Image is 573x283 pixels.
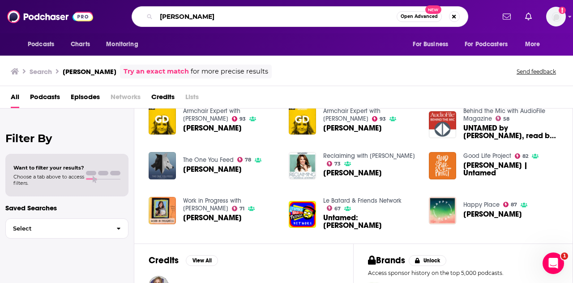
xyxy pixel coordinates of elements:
a: Untamed: Glennon Doyle [323,214,418,229]
h2: Filter By [5,132,128,145]
span: 71 [239,207,244,211]
a: Glennon Doyle Melton [183,165,242,173]
a: Glennon Doyle [323,124,382,132]
a: Glennon Doyle | Untamed [463,161,558,177]
span: 93 [380,117,386,121]
img: User Profile [546,7,566,26]
a: Armchair Expert with Dax Shepard [323,107,381,122]
svg: Add a profile image [559,7,566,14]
a: 71 [232,206,245,211]
button: open menu [519,36,552,53]
button: Send feedback [514,68,559,75]
img: Podchaser - Follow, Share and Rate Podcasts [7,8,93,25]
button: Select [5,218,128,239]
span: Untamed: [PERSON_NAME] [323,214,418,229]
input: Search podcasts, credits, & more... [156,9,397,24]
span: 67 [334,207,341,211]
span: [PERSON_NAME] [323,169,382,177]
span: Charts [71,38,90,51]
img: Glennon Doyle [149,107,176,135]
span: [PERSON_NAME] [183,214,242,222]
a: Happy Place [463,201,500,209]
button: open menu [406,36,459,53]
a: Glennon Doyle [463,210,522,218]
a: 73 [327,161,341,166]
a: Glennon Doyle [323,169,382,177]
span: for more precise results [191,66,268,77]
a: Try an exact match [124,66,189,77]
a: Le Batard & Friends Network [323,197,402,205]
span: [PERSON_NAME] [183,124,242,132]
button: Show profile menu [546,7,566,26]
span: New [425,5,441,14]
span: 93 [239,117,246,121]
a: 87 [503,202,517,207]
a: 58 [496,116,510,121]
span: Podcasts [28,38,54,51]
img: Glennon Doyle [289,152,316,179]
button: View All [186,255,218,266]
span: 82 [522,154,528,158]
a: Episodes [71,90,100,108]
a: Glennon Doyle [183,124,242,132]
h3: [PERSON_NAME] [63,67,116,76]
span: [PERSON_NAME] [323,124,382,132]
span: [PERSON_NAME] [463,210,522,218]
img: Glennon Doyle [149,197,176,224]
button: open menu [459,36,521,53]
button: Open AdvancedNew [397,11,442,22]
span: [PERSON_NAME] [183,165,242,173]
span: For Podcasters [465,38,508,51]
a: 93 [372,116,386,122]
button: Unlock [409,255,447,266]
p: Access sponsor history on the top 5,000 podcasts. [368,270,558,276]
span: 73 [334,162,341,166]
h3: Search [30,67,52,76]
span: Logged in as gabrielle.gantz [546,7,566,26]
a: 82 [515,153,529,159]
a: Behind the Mic with AudioFile Magazine [463,107,545,122]
button: open menu [100,36,150,53]
a: Glennon Doyle | Untamed [429,152,456,179]
span: For Business [413,38,448,51]
a: All [11,90,19,108]
span: Select [6,226,109,231]
a: CreditsView All [149,255,218,266]
span: Open Advanced [401,14,438,19]
span: Lists [185,90,199,108]
a: Reclaiming with Monica Lewinsky [323,152,415,160]
a: UNTAMED by Glennon Doyle, read by Glennon Doyle [463,124,558,139]
img: Glennon Doyle [429,197,456,224]
span: Want to filter your results? [13,165,84,171]
span: 87 [511,203,517,207]
p: Saved Searches [5,204,128,212]
h2: Credits [149,255,179,266]
span: 1 [561,253,568,260]
span: [PERSON_NAME] | Untamed [463,161,558,177]
a: Work in Progress with Sophia Bush [183,197,241,212]
span: Networks [111,90,141,108]
span: More [525,38,540,51]
img: UNTAMED by Glennon Doyle, read by Glennon Doyle [429,111,456,139]
span: Podcasts [30,90,60,108]
a: Glennon Doyle Melton [149,152,176,179]
a: 78 [237,157,252,162]
img: Untamed: Glennon Doyle [289,201,316,228]
a: 93 [232,116,246,122]
a: Show notifications dropdown [522,9,535,24]
a: Credits [151,90,175,108]
img: Glennon Doyle [289,107,316,135]
a: Armchair Expert with Dax Shepard [183,107,240,122]
span: Monitoring [106,38,138,51]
